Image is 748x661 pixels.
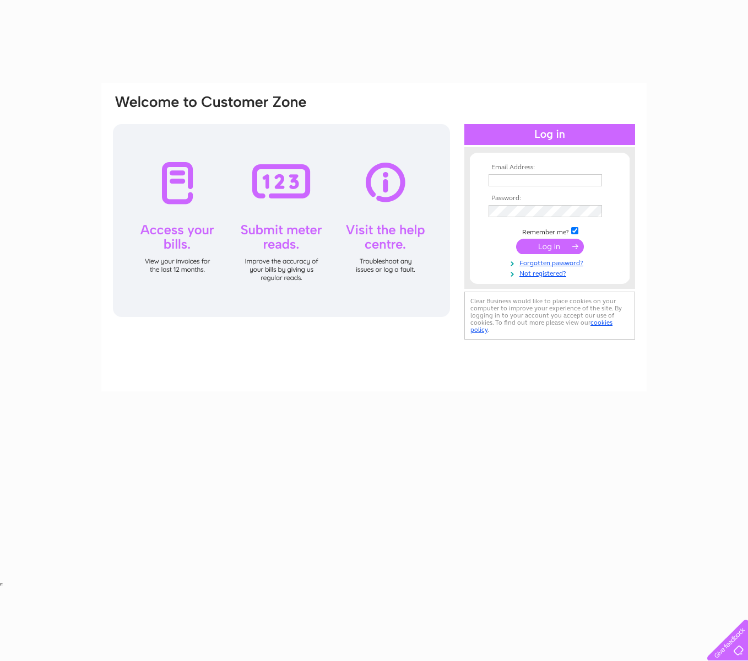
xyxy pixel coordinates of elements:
[516,239,584,254] input: Submit
[464,292,635,340] div: Clear Business would like to place cookies on your computer to improve your experience of the sit...
[486,195,614,202] th: Password:
[470,319,613,334] a: cookies policy
[486,164,614,171] th: Email Address:
[489,257,614,267] a: Forgotten password?
[486,225,614,237] td: Remember me?
[489,267,614,278] a: Not registered?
